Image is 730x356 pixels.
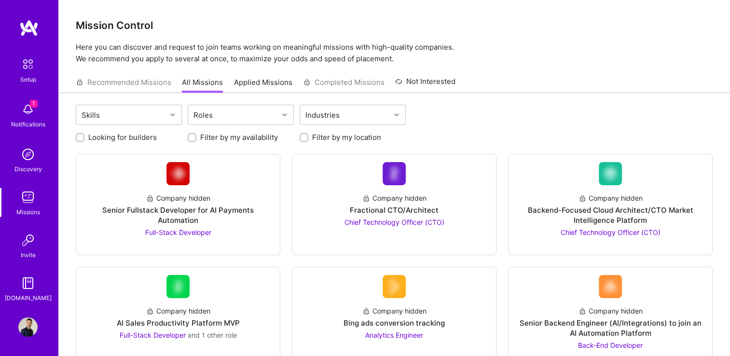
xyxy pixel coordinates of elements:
div: Industries [303,108,342,122]
img: User Avatar [18,317,38,337]
p: Here you can discover and request to join teams working on meaningful missions with high-quality ... [76,41,713,65]
div: Company hidden [362,193,427,203]
span: Full-Stack Developer [145,228,211,236]
div: Senior Backend Engineer (AI/Integrations) to join an AI Automation Platform [516,318,704,338]
span: Analytics Engineer [365,331,423,339]
img: Invite [18,231,38,250]
label: Filter by my availability [200,132,278,142]
div: Skills [79,108,102,122]
div: Discovery [14,164,42,174]
a: Company LogoCompany hiddenBackend-Focused Cloud Architect/CTO Market Intelligence PlatformChief T... [516,162,704,247]
div: Bing ads conversion tracking [344,318,445,328]
img: Company Logo [383,275,406,298]
img: setup [18,54,38,74]
a: All Missions [182,77,223,93]
div: Company hidden [578,306,643,316]
img: Company Logo [166,162,190,185]
div: Roles [191,108,215,122]
label: Filter by my location [312,132,381,142]
span: Chief Technology Officer (CTO) [561,228,661,236]
img: bell [18,100,38,119]
div: Setup [20,74,36,84]
img: teamwork [18,188,38,207]
h3: Mission Control [76,19,713,31]
i: icon Chevron [394,112,399,117]
div: Senior Fullstack Developer for AI Payments Automation [84,205,272,225]
div: Company hidden [146,306,210,316]
div: Fractional CTO/Architect [350,205,439,215]
img: Company Logo [599,162,622,185]
div: Backend-Focused Cloud Architect/CTO Market Intelligence Platform [516,205,704,225]
a: Not Interested [395,76,455,93]
div: Notifications [11,119,45,129]
a: Company LogoCompany hiddenFractional CTO/ArchitectChief Technology Officer (CTO) [300,162,488,247]
div: Company hidden [362,306,427,316]
i: icon Chevron [170,112,175,117]
div: Company hidden [578,193,643,203]
span: and 1 other role [188,331,237,339]
a: User Avatar [16,317,40,337]
div: [DOMAIN_NAME] [5,293,52,303]
label: Looking for builders [88,132,157,142]
span: 1 [30,100,38,108]
div: Invite [21,250,36,260]
div: Company hidden [146,193,210,203]
a: Applied Missions [234,77,292,93]
img: Company Logo [383,162,406,185]
img: guide book [18,274,38,293]
img: Company Logo [599,275,622,298]
img: logo [19,19,39,37]
span: Back-End Developer [578,341,643,349]
a: Company LogoCompany hiddenSenior Fullstack Developer for AI Payments AutomationFull-Stack Developer [84,162,272,247]
img: Company Logo [166,275,190,298]
span: Chief Technology Officer (CTO) [344,218,444,226]
i: icon Chevron [282,112,287,117]
div: AI Sales Productivity Platform MVP [117,318,240,328]
img: discovery [18,145,38,164]
div: Missions [16,207,40,217]
span: Full-Stack Developer [120,331,186,339]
